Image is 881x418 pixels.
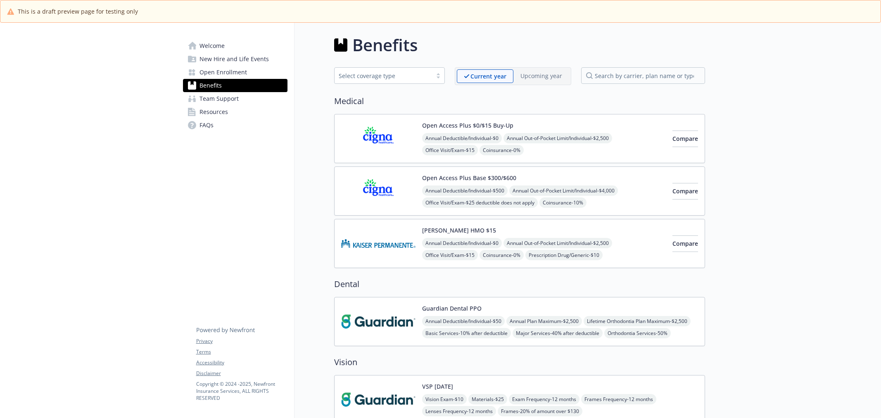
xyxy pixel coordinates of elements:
span: Annual Deductible/Individual - $0 [422,133,502,143]
img: Kaiser Permanente Insurance Company carrier logo [341,226,416,261]
h2: Medical [334,95,705,107]
img: CIGNA carrier logo [341,121,416,156]
span: Annual Out-of-Pocket Limit/Individual - $4,000 [509,185,618,196]
button: Guardian Dental PPO [422,304,482,313]
span: Annual Deductible/Individual - $50 [422,316,505,326]
span: Annual Deductible/Individual - $0 [422,238,502,248]
button: VSP [DATE] [422,382,453,391]
img: CIGNA carrier logo [341,173,416,209]
a: Benefits [183,79,287,92]
span: Coinsurance - 0% [480,250,524,260]
input: search by carrier, plan name or type [581,67,705,84]
span: Office Visit/Exam - $15 [422,145,478,155]
span: Lifetime Orthodontia Plan Maximum - $2,500 [584,316,691,326]
a: Open Enrollment [183,66,287,79]
a: Welcome [183,39,287,52]
span: Exam Frequency - 12 months [509,394,579,404]
span: Frames Frequency - 12 months [581,394,656,404]
h2: Dental [334,278,705,290]
span: Coinsurance - 10% [539,197,587,208]
span: Annual Deductible/Individual - $500 [422,185,508,196]
span: Compare [672,187,698,195]
span: FAQs [199,119,214,132]
span: Frames - 20% of amount over $130 [498,406,582,416]
a: New Hire and Life Events [183,52,287,66]
span: Lenses Frequency - 12 months [422,406,496,416]
span: Benefits [199,79,222,92]
a: Disclaimer [196,370,287,377]
img: Guardian carrier logo [341,382,416,417]
span: Coinsurance - 0% [480,145,524,155]
a: Resources [183,105,287,119]
p: Upcoming year [520,71,562,80]
span: Upcoming year [513,69,569,83]
h2: Vision [334,356,705,368]
span: Team Support [199,92,239,105]
h1: Benefits [352,33,418,57]
span: Prescription Drug/Generic - $10 [525,250,603,260]
span: Welcome [199,39,225,52]
button: Compare [672,183,698,199]
span: Office Visit/Exam - $15 [422,250,478,260]
p: Copyright © 2024 - 2025 , Newfront Insurance Services, ALL RIGHTS RESERVED [196,380,287,401]
span: Materials - $25 [468,394,507,404]
span: New Hire and Life Events [199,52,269,66]
a: Team Support [183,92,287,105]
span: Orthodontia Services - 50% [604,328,671,338]
span: Major Services - 40% after deductible [513,328,603,338]
div: Select coverage type [339,71,428,80]
span: Annual Plan Maximum - $2,500 [506,316,582,326]
button: Compare [672,131,698,147]
span: Office Visit/Exam - $25 deductible does not apply [422,197,538,208]
button: [PERSON_NAME] HMO $15 [422,226,496,235]
span: Compare [672,135,698,142]
span: Vision Exam - $10 [422,394,467,404]
img: Guardian carrier logo [341,304,416,339]
span: This is a draft preview page for testing only [18,7,138,16]
button: Open Access Plus Base $300/$600 [422,173,516,182]
span: Annual Out-of-Pocket Limit/Individual - $2,500 [503,133,612,143]
span: Open Enrollment [199,66,247,79]
a: Privacy [196,337,287,345]
a: FAQs [183,119,287,132]
p: Current year [470,72,506,81]
button: Open Access Plus $0/$15 Buy-Up [422,121,513,130]
a: Accessibility [196,359,287,366]
span: Basic Services - 10% after deductible [422,328,511,338]
a: Terms [196,348,287,356]
span: Resources [199,105,228,119]
button: Compare [672,235,698,252]
span: Compare [672,240,698,247]
span: Annual Out-of-Pocket Limit/Individual - $2,500 [503,238,612,248]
